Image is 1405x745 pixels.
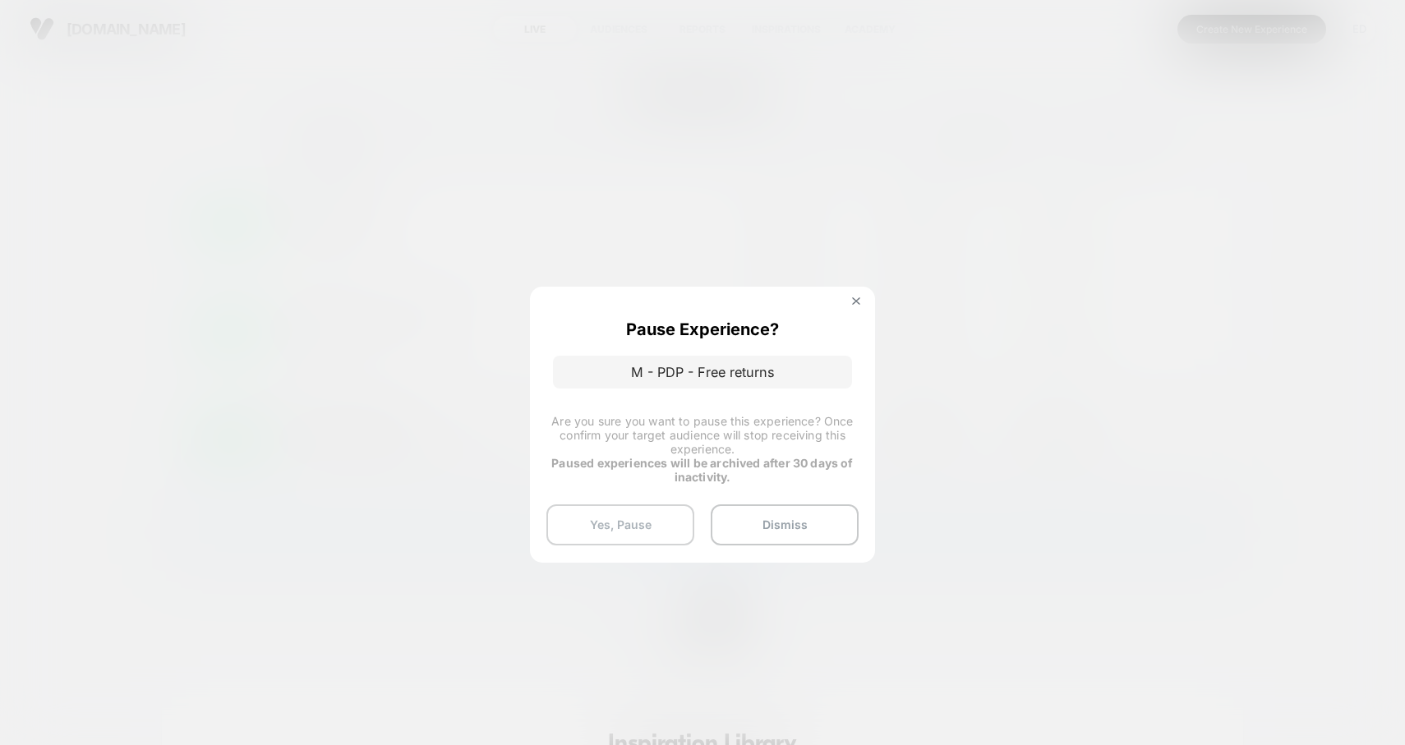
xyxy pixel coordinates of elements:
p: Pause Experience? [626,320,779,339]
button: Dismiss [711,504,859,545]
p: M - PDP - Free returns [553,356,852,389]
strong: Paused experiences will be archived after 30 days of inactivity. [551,456,853,484]
span: Are you sure you want to pause this experience? Once confirm your target audience will stop recei... [551,414,853,456]
img: close [852,297,860,306]
button: Yes, Pause [546,504,694,545]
